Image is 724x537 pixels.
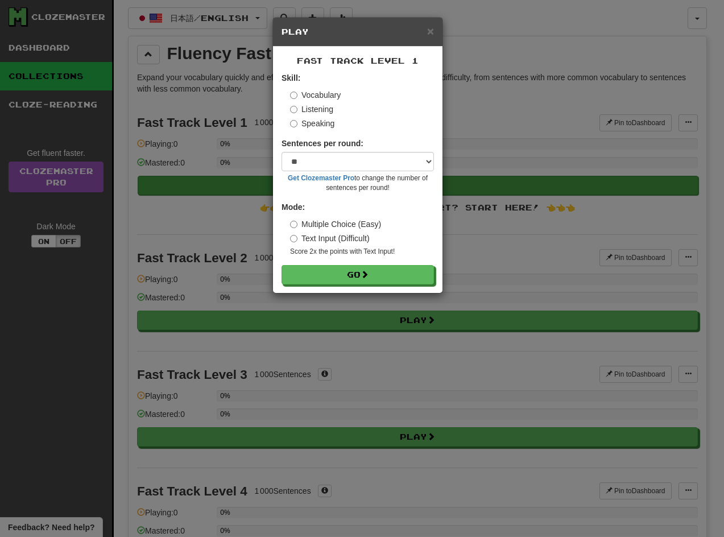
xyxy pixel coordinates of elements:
label: Listening [290,104,333,115]
input: Listening [290,106,297,113]
span: Fast Track Level 1 [297,56,419,65]
input: Text Input (Difficult) [290,235,297,242]
label: Vocabulary [290,89,341,101]
input: Speaking [290,120,297,127]
input: Multiple Choice (Easy) [290,221,297,228]
input: Vocabulary [290,92,297,99]
small: Score 2x the points with Text Input ! [290,247,434,257]
button: Close [427,25,434,37]
h5: Play [282,26,434,38]
strong: Skill: [282,73,300,82]
label: Multiple Choice (Easy) [290,218,381,230]
strong: Mode: [282,203,305,212]
small: to change the number of sentences per round! [282,174,434,193]
a: Get Clozemaster Pro [288,174,354,182]
label: Sentences per round: [282,138,363,149]
span: × [427,24,434,38]
label: Text Input (Difficult) [290,233,370,244]
button: Go [282,265,434,284]
label: Speaking [290,118,334,129]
